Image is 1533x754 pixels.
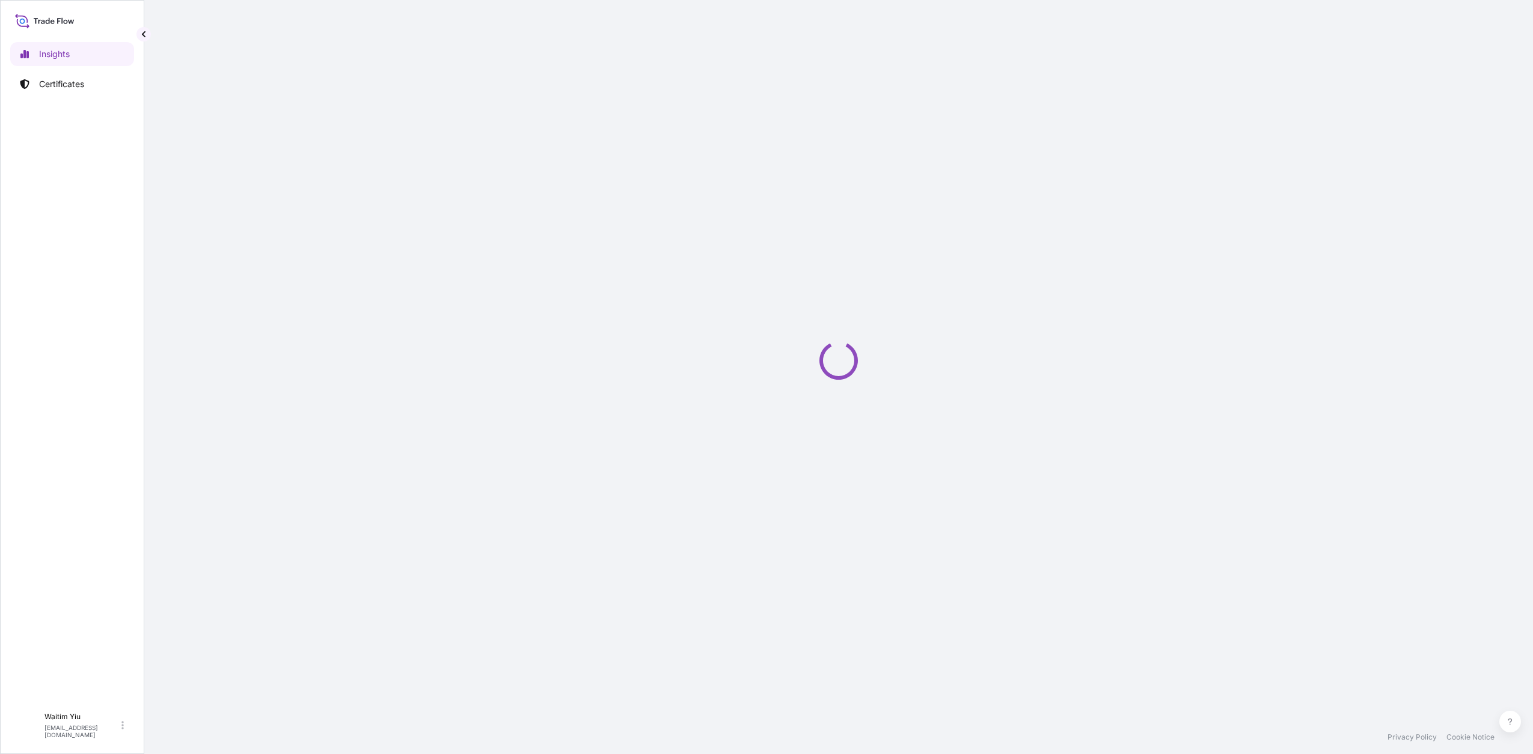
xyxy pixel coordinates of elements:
[1446,732,1495,742] a: Cookie Notice
[10,72,134,96] a: Certificates
[1388,732,1437,742] a: Privacy Policy
[44,712,119,722] p: Waitim Yiu
[39,78,84,90] p: Certificates
[22,719,33,731] span: W
[10,42,134,66] a: Insights
[39,48,70,60] p: Insights
[44,724,119,738] p: [EMAIL_ADDRESS][DOMAIN_NAME]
